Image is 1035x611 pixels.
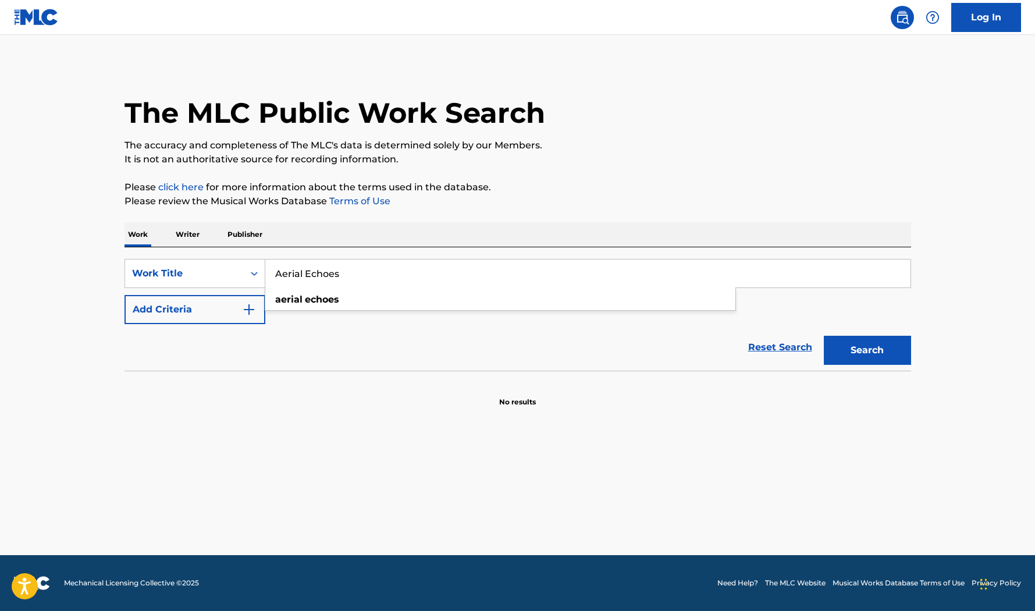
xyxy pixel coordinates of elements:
[224,222,266,247] p: Publisher
[327,196,390,207] a: Terms of Use
[499,383,536,407] p: No results
[125,194,911,208] p: Please review the Musical Works Database
[125,222,151,247] p: Work
[717,578,758,588] a: Need Help?
[833,578,965,588] a: Musical Works Database Terms of Use
[824,336,911,365] button: Search
[275,294,303,305] strong: aerial
[14,576,50,590] img: logo
[125,95,545,130] h1: The MLC Public Work Search
[972,578,1021,588] a: Privacy Policy
[305,294,339,305] strong: echoes
[980,567,987,602] div: Drag
[132,267,237,280] div: Work Title
[977,555,1035,611] iframe: Chat Widget
[765,578,826,588] a: The MLC Website
[125,152,911,166] p: It is not an authoritative source for recording information.
[125,259,911,371] form: Search Form
[951,3,1021,32] a: Log In
[125,138,911,152] p: The accuracy and completeness of The MLC's data is determined solely by our Members.
[172,222,203,247] p: Writer
[242,303,256,317] img: 9d2ae6d4665cec9f34b9.svg
[125,295,265,324] button: Add Criteria
[921,6,944,29] div: Help
[891,6,914,29] a: Public Search
[158,182,204,193] a: click here
[125,180,911,194] p: Please for more information about the terms used in the database.
[742,335,818,360] a: Reset Search
[926,10,940,24] img: help
[14,9,59,26] img: MLC Logo
[64,578,199,588] span: Mechanical Licensing Collective © 2025
[895,10,909,24] img: search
